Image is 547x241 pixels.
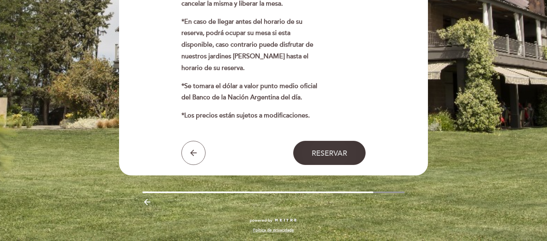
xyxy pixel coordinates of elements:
i: arrow_backward [142,197,152,207]
img: MEITRE [274,218,297,222]
p: *Se tomara el dólar a valor punto medio oficial del Banco de la Nación Argentina del día. [181,80,320,104]
span: Reservar [312,148,347,157]
p: *En caso de llegar antes del horario de su reserva, podrá ocupar su mesa si esta disponible, caso... [181,16,320,74]
a: Política de privacidade [253,227,294,233]
a: powered by [250,218,297,223]
button: arrow_back [181,141,206,165]
i: arrow_back [189,148,198,158]
span: powered by [250,218,272,223]
p: *Los precios están sujetos a modificaciones. [181,110,320,122]
button: Reservar [293,141,366,165]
